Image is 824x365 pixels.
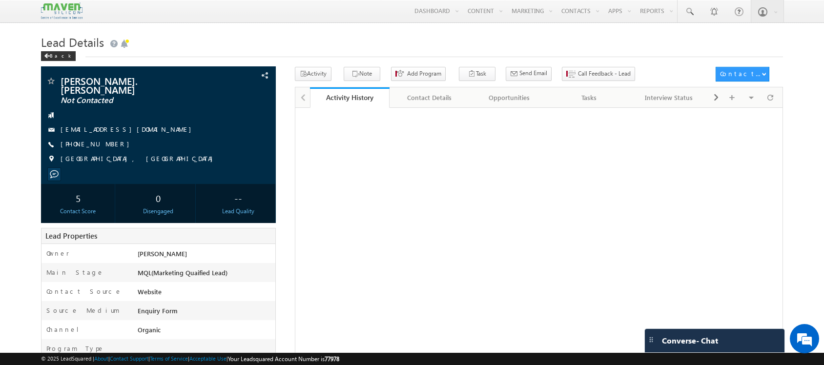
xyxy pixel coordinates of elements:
[204,207,273,216] div: Lead Quality
[43,189,112,207] div: 5
[204,189,273,207] div: --
[46,287,122,296] label: Contact Source
[637,92,700,103] div: Interview Status
[549,87,629,108] a: Tasks
[310,87,390,108] a: Activity History
[397,92,461,103] div: Contact Details
[477,92,541,103] div: Opportunities
[344,67,380,81] button: Note
[557,92,620,103] div: Tasks
[135,306,275,320] div: Enquiry Form
[716,67,769,81] button: Contact Actions
[189,355,227,362] a: Acceptable Use
[61,154,218,164] span: [GEOGRAPHIC_DATA], [GEOGRAPHIC_DATA]
[407,69,441,78] span: Add Program
[46,325,86,334] label: Channel
[61,76,206,94] span: [PERSON_NAME]. [PERSON_NAME]
[662,336,718,345] span: Converse - Chat
[61,125,196,133] a: [EMAIL_ADDRESS][DOMAIN_NAME]
[325,355,339,363] span: 77978
[150,355,188,362] a: Terms of Service
[46,344,104,353] label: Program Type
[470,87,550,108] a: Opportunities
[61,140,134,149] span: [PHONE_NUMBER]
[46,306,120,315] label: Source Medium
[390,87,470,108] a: Contact Details
[519,69,547,78] span: Send Email
[317,93,383,102] div: Activity History
[135,268,275,282] div: MQL(Marketing Quaified Lead)
[138,249,187,258] span: [PERSON_NAME]
[629,87,709,108] a: Interview Status
[295,67,331,81] button: Activity
[720,69,762,78] div: Contact Actions
[43,207,112,216] div: Contact Score
[41,2,82,20] img: Custom Logo
[46,268,104,277] label: Main Stage
[94,355,108,362] a: About
[41,51,81,59] a: Back
[110,355,148,362] a: Contact Support
[562,67,635,81] button: Call Feedback - Lead
[228,355,339,363] span: Your Leadsquared Account Number is
[124,207,193,216] div: Disengaged
[124,189,193,207] div: 0
[135,287,275,301] div: Website
[41,354,339,364] span: © 2025 LeadSquared | | | | |
[459,67,495,81] button: Task
[578,69,631,78] span: Call Feedback - Lead
[506,67,552,81] button: Send Email
[647,336,655,344] img: carter-drag
[41,34,104,50] span: Lead Details
[61,96,206,105] span: Not Contacted
[45,231,97,241] span: Lead Properties
[391,67,446,81] button: Add Program
[41,51,76,61] div: Back
[46,249,69,258] label: Owner
[135,325,275,339] div: Organic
